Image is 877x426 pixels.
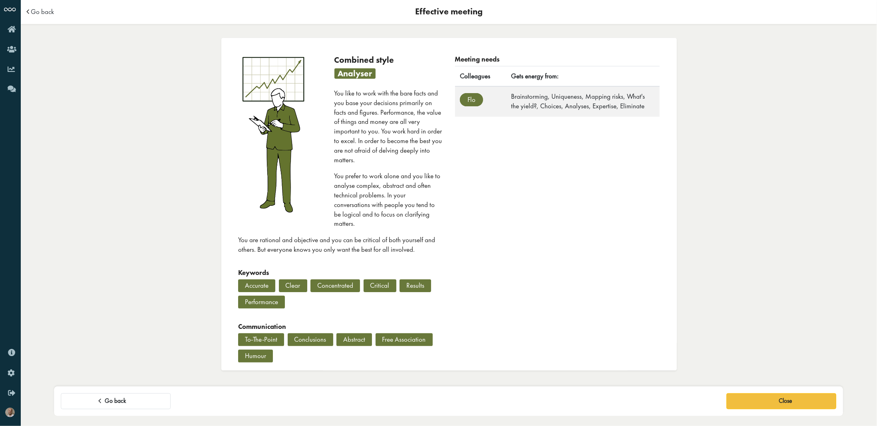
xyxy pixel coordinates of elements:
p: You like to work with the bare facts and you base your decisions primarily on facts and figures. ... [238,89,443,165]
strong: Communication [238,322,286,331]
th: Gets energy from: [506,66,660,87]
div: Free association [376,333,433,346]
div: Performance [238,296,285,309]
div: To-the-point [238,333,284,346]
a: Go back [31,8,54,15]
div: Abstract [336,333,372,346]
div: Conclusions [288,333,333,346]
strong: Keywords [238,268,269,277]
p: You prefer to work alone and you like to analyse complex, abstract and often technical problems. ... [238,171,443,229]
span: analyser [334,68,376,79]
strong: Meeting needs [455,55,500,64]
th: Colleagues [455,66,506,87]
div: Humour [238,350,273,362]
td: Brainstorming, Uniqueness, Mapping risks, What's the yield?, Choices, Analyses, Expertise, Eliminate [506,86,660,117]
div: Effective meeting [415,8,483,16]
span: Combined style [334,54,394,65]
p: You are rational and objective and you can be critical of both yourself and others. But everyone ... [238,235,443,255]
div: Accurate [238,279,275,292]
div: Results [400,279,431,292]
span: Flo [460,93,483,106]
img: analyser.png [238,55,307,215]
div: Concentrated [310,279,360,292]
div: Clear [279,279,307,292]
div: Critical [364,279,396,292]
